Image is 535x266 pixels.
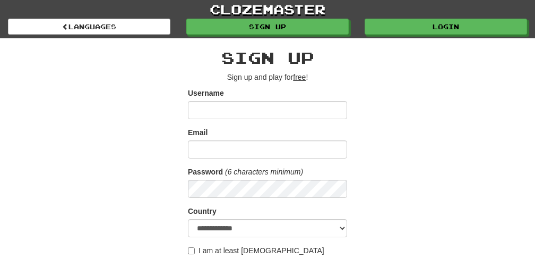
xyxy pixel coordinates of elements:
[188,247,195,254] input: I am at least [DEMOGRAPHIC_DATA]
[188,72,347,82] p: Sign up and play for !
[186,19,349,35] a: Sign up
[225,168,303,176] em: (6 characters minimum)
[8,19,170,35] a: Languages
[188,206,217,217] label: Country
[188,245,324,256] label: I am at least [DEMOGRAPHIC_DATA]
[188,167,223,177] label: Password
[188,88,224,98] label: Username
[188,49,347,66] h2: Sign up
[293,73,306,81] u: free
[188,127,208,138] label: Email
[365,19,527,35] a: Login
